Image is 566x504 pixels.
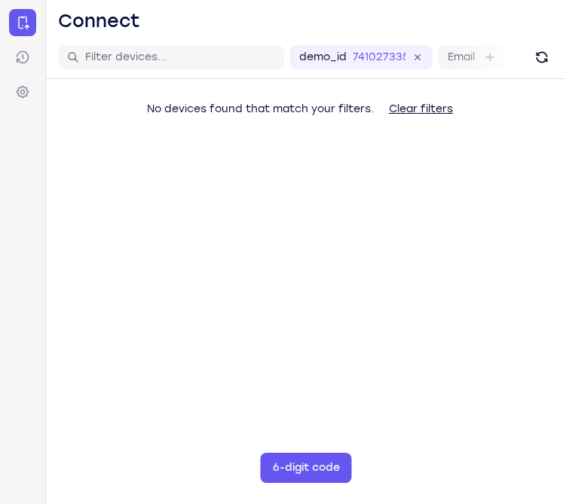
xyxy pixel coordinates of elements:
label: demo_id [299,50,347,65]
button: Refresh [530,45,554,69]
button: 6-digit code [261,453,352,483]
a: Sessions [9,44,36,71]
a: Settings [9,78,36,105]
button: Clear filters [377,94,465,124]
span: No devices found that match your filters. [147,102,374,115]
input: Filter devices... [85,50,275,65]
a: Connect [9,9,36,36]
h1: Connect [58,9,140,33]
label: Email [448,50,475,65]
